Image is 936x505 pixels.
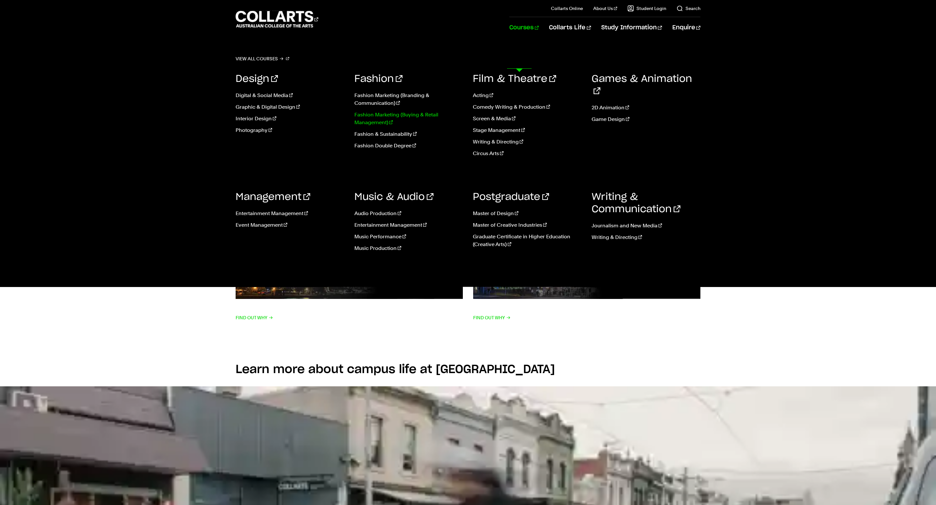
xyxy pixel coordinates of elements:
[593,5,617,12] a: About Us
[236,10,318,28] div: Go to homepage
[236,126,345,134] a: Photography
[354,192,433,202] a: Music & Audio
[473,150,582,157] a: Circus Arts
[354,233,463,241] a: Music Performance
[592,222,701,230] a: Journalism and New Media
[236,221,345,229] a: Event Management
[236,54,289,63] a: View all courses
[627,5,666,12] a: Student Login
[551,5,583,12] a: Collarts Online
[473,115,582,123] a: Screen & Media
[592,104,701,112] a: 2D Animation
[473,138,582,146] a: Writing & Directing
[236,362,700,377] h2: Learn more about campus life at [GEOGRAPHIC_DATA]
[236,313,273,322] span: FIND OUT WHY
[509,17,539,38] a: Courses
[354,111,463,126] a: Fashion Marketing (Buying & Retail Management)
[677,5,700,12] a: Search
[672,17,700,38] a: Enquire
[592,74,692,96] a: Games & Animation
[236,115,345,123] a: Interior Design
[592,233,701,241] a: Writing & Directing
[473,210,582,217] a: Master of Design
[236,74,278,84] a: Design
[473,313,511,322] span: FIND OUT WHY
[601,17,662,38] a: Study Information
[354,92,463,107] a: Fashion Marketing (Branding & Communication)
[236,192,310,202] a: Management
[473,74,556,84] a: Film & Theatre
[354,244,463,252] a: Music Production
[473,192,549,202] a: Postgraduate
[473,92,582,99] a: Acting
[236,210,345,217] a: Entertainment Management
[354,130,463,138] a: Fashion & Sustainability
[592,115,701,123] a: Game Design
[473,221,582,229] a: Master of Creative Industries
[354,74,402,84] a: Fashion
[473,126,582,134] a: Stage Management
[473,103,582,111] a: Comedy Writing & Production
[236,92,345,99] a: Digital & Social Media
[236,103,345,111] a: Graphic & Digital Design
[549,17,591,38] a: Collarts Life
[354,210,463,217] a: Audio Production
[354,142,463,150] a: Fashion Double Degree
[473,233,582,248] a: Graduate Certificate in Higher Education (Creative Arts)
[354,221,463,229] a: Entertainment Management
[592,192,680,214] a: Writing & Communication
